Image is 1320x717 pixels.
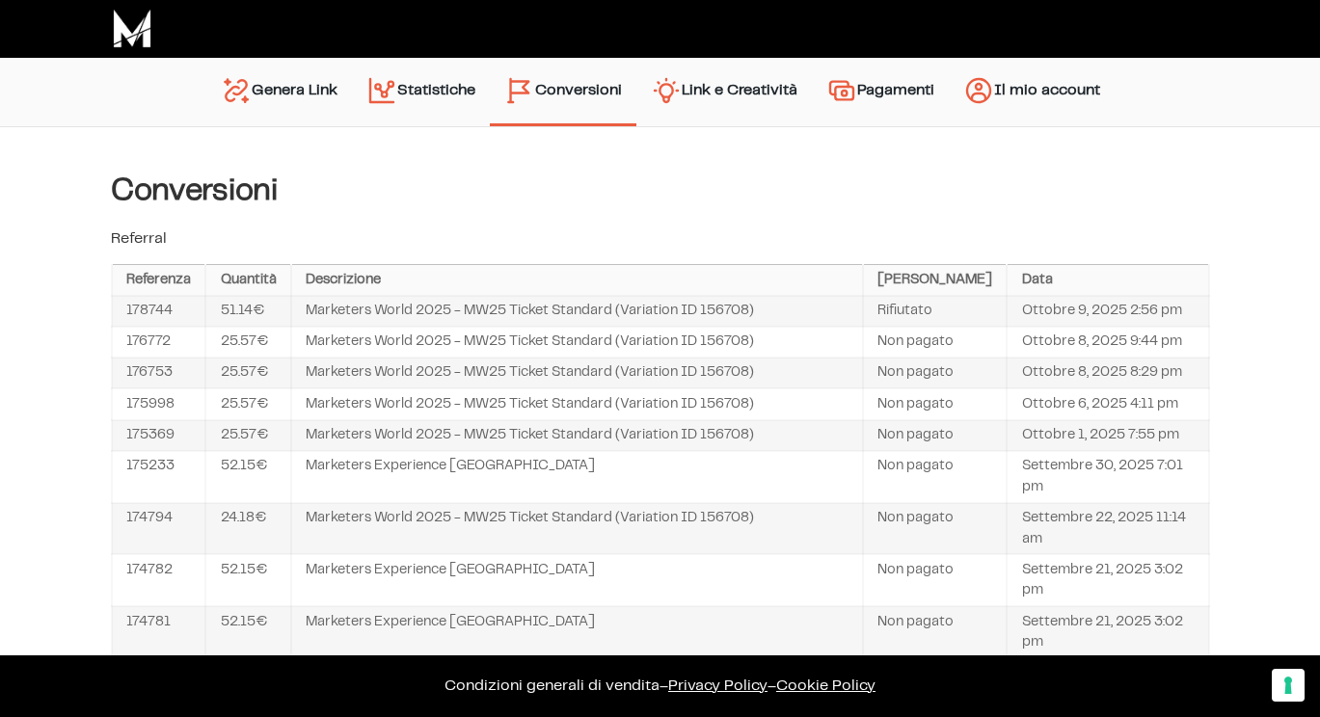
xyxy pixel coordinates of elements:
[221,75,252,106] img: generate-link.svg
[291,420,863,451] td: Marketers World 2025 - MW25 Ticket Standard (Variation ID 156708)
[112,388,206,419] td: 175998
[291,606,863,658] td: Marketers Experience [GEOGRAPHIC_DATA]
[863,503,1008,555] td: Non pagato
[366,75,397,106] img: stats.svg
[826,75,857,106] img: payments.svg
[291,358,863,388] td: Marketers World 2025 - MW25 Ticket Standard (Variation ID 156708)
[776,678,876,693] span: Cookie Policy
[112,503,206,555] td: 174794
[205,606,291,658] td: 52.15€
[863,420,1008,451] td: Non pagato
[1007,606,1208,658] td: Settembre 21, 2025 3:02 pm
[863,451,1008,503] td: Non pagato
[863,554,1008,606] td: Non pagato
[112,296,206,327] td: 178744
[863,265,1008,296] th: [PERSON_NAME]
[1007,554,1208,606] td: Settembre 21, 2025 3:02 pm
[205,503,291,555] td: 24.18€
[1007,451,1208,503] td: Settembre 30, 2025 7:01 pm
[1007,327,1208,358] td: Ottobre 8, 2025 9:44 pm
[205,388,291,419] td: 25.57€
[812,67,949,117] a: Pagamenti
[1007,296,1208,327] td: Ottobre 9, 2025 2:56 pm
[863,296,1008,327] td: Rifiutato
[205,554,291,606] td: 52.15€
[112,451,206,503] td: 175233
[291,554,863,606] td: Marketers Experience [GEOGRAPHIC_DATA]
[1007,388,1208,419] td: Ottobre 6, 2025 4:11 pm
[1272,669,1305,702] button: Le tue preferenze relative al consenso per le tecnologie di tracciamento
[205,296,291,327] td: 51.14€
[636,67,812,117] a: Link e Creatività
[1007,503,1208,555] td: Settembre 22, 2025 11:14 am
[205,451,291,503] td: 52.15€
[651,75,682,106] img: creativity.svg
[205,265,291,296] th: Quantità
[863,606,1008,658] td: Non pagato
[291,451,863,503] td: Marketers Experience [GEOGRAPHIC_DATA]
[15,642,73,700] iframe: Customerly Messenger Launcher
[112,358,206,388] td: 176753
[291,388,863,419] td: Marketers World 2025 - MW25 Ticket Standard (Variation ID 156708)
[205,420,291,451] td: 25.57€
[444,678,660,693] a: Condizioni generali di vendita
[490,67,636,114] a: Conversioni
[291,296,863,327] td: Marketers World 2025 - MW25 Ticket Standard (Variation ID 156708)
[963,75,994,106] img: account.svg
[291,503,863,555] td: Marketers World 2025 - MW25 Ticket Standard (Variation ID 156708)
[205,327,291,358] td: 25.57€
[352,67,490,117] a: Statistiche
[1007,358,1208,388] td: Ottobre 8, 2025 8:29 pm
[19,675,1301,698] p: – –
[504,75,535,106] img: conversion-2.svg
[112,420,206,451] td: 175369
[291,265,863,296] th: Descrizione
[1007,265,1208,296] th: Data
[863,327,1008,358] td: Non pagato
[863,358,1008,388] td: Non pagato
[112,554,206,606] td: 174782
[111,173,1210,208] h4: Conversioni
[112,606,206,658] td: 174781
[863,388,1008,419] td: Non pagato
[206,67,352,117] a: Genera Link
[111,227,1210,251] p: Referral
[112,265,206,296] th: Referenza
[949,67,1115,117] a: Il mio account
[1007,420,1208,451] td: Ottobre 1, 2025 7:55 pm
[291,327,863,358] td: Marketers World 2025 - MW25 Ticket Standard (Variation ID 156708)
[112,327,206,358] td: 176772
[206,58,1115,126] nav: Menu principale
[668,678,768,693] a: Privacy Policy
[205,358,291,388] td: 25.57€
